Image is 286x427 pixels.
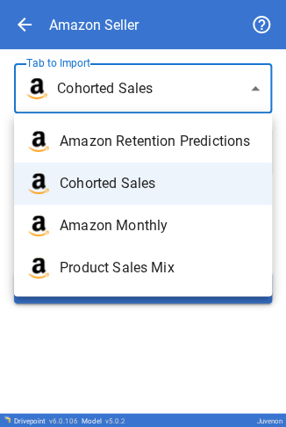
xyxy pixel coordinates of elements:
span: Cohorted Sales [60,173,258,194]
span: Product Sales Mix [60,257,258,279]
img: brand icon not found [28,215,49,236]
span: Amazon Retention Predictions [60,131,258,152]
img: brand icon not found [28,257,49,279]
img: brand icon not found [28,173,49,194]
img: brand icon not found [28,131,49,152]
span: Amazon Monthly [60,215,258,236]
